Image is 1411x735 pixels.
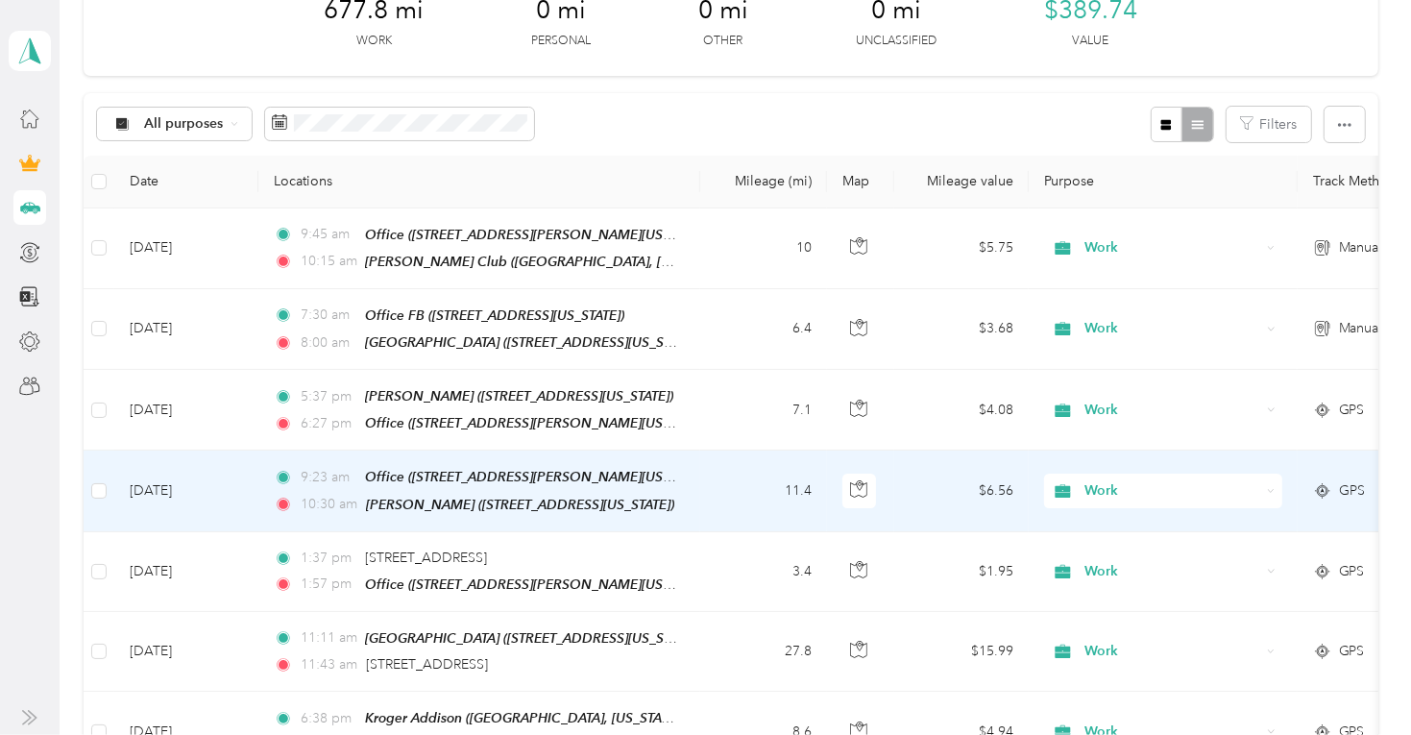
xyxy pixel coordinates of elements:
[894,156,1029,208] th: Mileage value
[856,33,937,50] p: Unclassified
[894,370,1029,451] td: $4.08
[301,251,355,272] span: 10:15 am
[301,332,355,354] span: 8:00 am
[365,227,713,243] span: Office ([STREET_ADDRESS][PERSON_NAME][US_STATE])
[894,612,1029,692] td: $15.99
[1339,400,1365,421] span: GPS
[365,576,713,593] span: Office ([STREET_ADDRESS][PERSON_NAME][US_STATE])
[700,156,827,208] th: Mileage (mi)
[301,224,355,245] span: 9:45 am
[894,289,1029,370] td: $3.68
[1303,627,1411,735] iframe: Everlance-gr Chat Button Frame
[700,532,827,612] td: 3.4
[1339,561,1365,582] span: GPS
[1084,561,1260,582] span: Work
[366,497,674,512] span: [PERSON_NAME] ([STREET_ADDRESS][US_STATE])
[114,370,258,451] td: [DATE]
[356,33,392,50] p: Work
[365,254,728,270] span: [PERSON_NAME] Club ([GEOGRAPHIC_DATA], [US_STATE])
[114,451,258,531] td: [DATE]
[365,334,699,351] span: [GEOGRAPHIC_DATA] ([STREET_ADDRESS][US_STATE])
[531,33,591,50] p: Personal
[301,627,355,649] span: 11:11 am
[301,305,355,326] span: 7:30 am
[301,654,357,675] span: 11:43 am
[700,451,827,531] td: 11.4
[144,117,224,131] span: All purposes
[894,532,1029,612] td: $1.95
[301,413,355,434] span: 6:27 pm
[301,467,355,488] span: 9:23 am
[301,386,355,407] span: 5:37 pm
[365,550,487,566] span: [STREET_ADDRESS]
[700,370,827,451] td: 7.1
[114,208,258,289] td: [DATE]
[365,469,713,485] span: Office ([STREET_ADDRESS][PERSON_NAME][US_STATE])
[700,289,827,370] td: 6.4
[366,656,488,673] span: [STREET_ADDRESS]
[114,156,258,208] th: Date
[114,532,258,612] td: [DATE]
[704,33,743,50] p: Other
[1084,318,1260,339] span: Work
[1084,237,1260,258] span: Work
[1029,156,1298,208] th: Purpose
[1339,237,1382,258] span: Manual
[1339,318,1382,339] span: Manual
[700,208,827,289] td: 10
[894,451,1029,531] td: $6.56
[365,630,699,647] span: [GEOGRAPHIC_DATA] ([STREET_ADDRESS][US_STATE])
[1339,480,1365,502] span: GPS
[365,710,683,726] span: Kroger Addison ([GEOGRAPHIC_DATA], [US_STATE])
[1084,480,1260,502] span: Work
[301,708,355,729] span: 6:38 pm
[1084,641,1260,662] span: Work
[365,388,673,404] span: [PERSON_NAME] ([STREET_ADDRESS][US_STATE])
[301,494,357,515] span: 10:30 am
[894,208,1029,289] td: $5.75
[1084,400,1260,421] span: Work
[258,156,700,208] th: Locations
[827,156,894,208] th: Map
[700,612,827,692] td: 27.8
[114,289,258,370] td: [DATE]
[1227,107,1311,142] button: Filters
[301,574,355,595] span: 1:57 pm
[301,548,355,569] span: 1:37 pm
[365,415,713,431] span: Office ([STREET_ADDRESS][PERSON_NAME][US_STATE])
[1073,33,1109,50] p: Value
[365,307,624,323] span: Office FB ([STREET_ADDRESS][US_STATE])
[114,612,258,692] td: [DATE]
